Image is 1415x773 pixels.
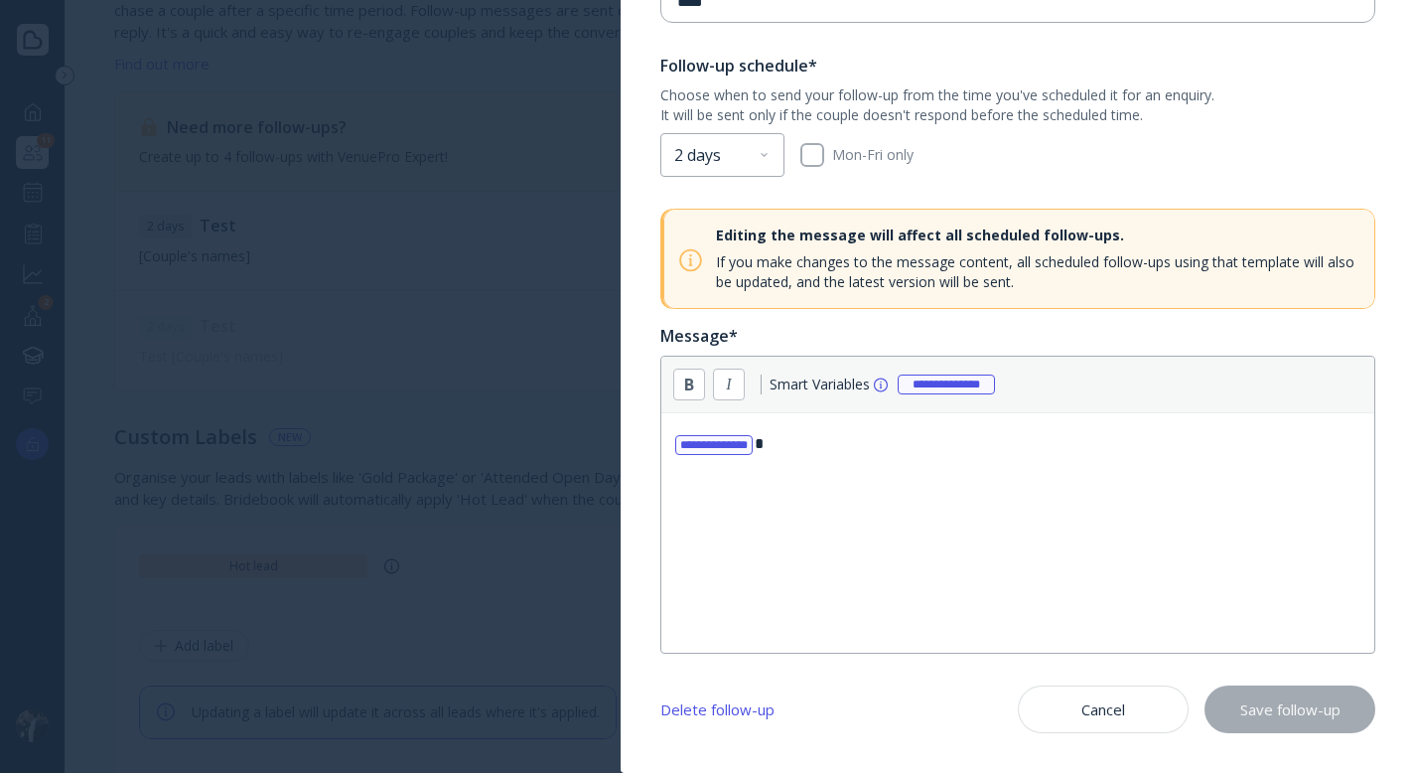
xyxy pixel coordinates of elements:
[1204,686,1375,733] button: Save follow-up
[713,369,745,400] button: I
[1240,701,1341,717] div: Save follow-up
[716,226,1358,245] b: Editing the message will affect all scheduled follow-ups.
[770,375,888,394] div: Smart Variables
[673,369,705,400] button: B
[660,325,1375,348] div: Message *
[726,374,731,396] em: I
[660,686,775,733] button: Delete follow-up
[716,226,1358,293] div: If you make changes to the message content, all scheduled follow-ups using that template will als...
[824,143,914,167] label: Mon-Fri only
[1081,701,1125,717] div: Cancel
[660,85,1375,125] div: Choose when to send your follow-up from the time you've scheduled it for an enquiry. It will be s...
[684,374,694,396] strong: B
[1018,686,1189,733] button: Cancel
[674,145,721,165] span: 2 days
[660,55,1375,77] div: Follow-up schedule *
[660,701,775,717] div: Delete follow-up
